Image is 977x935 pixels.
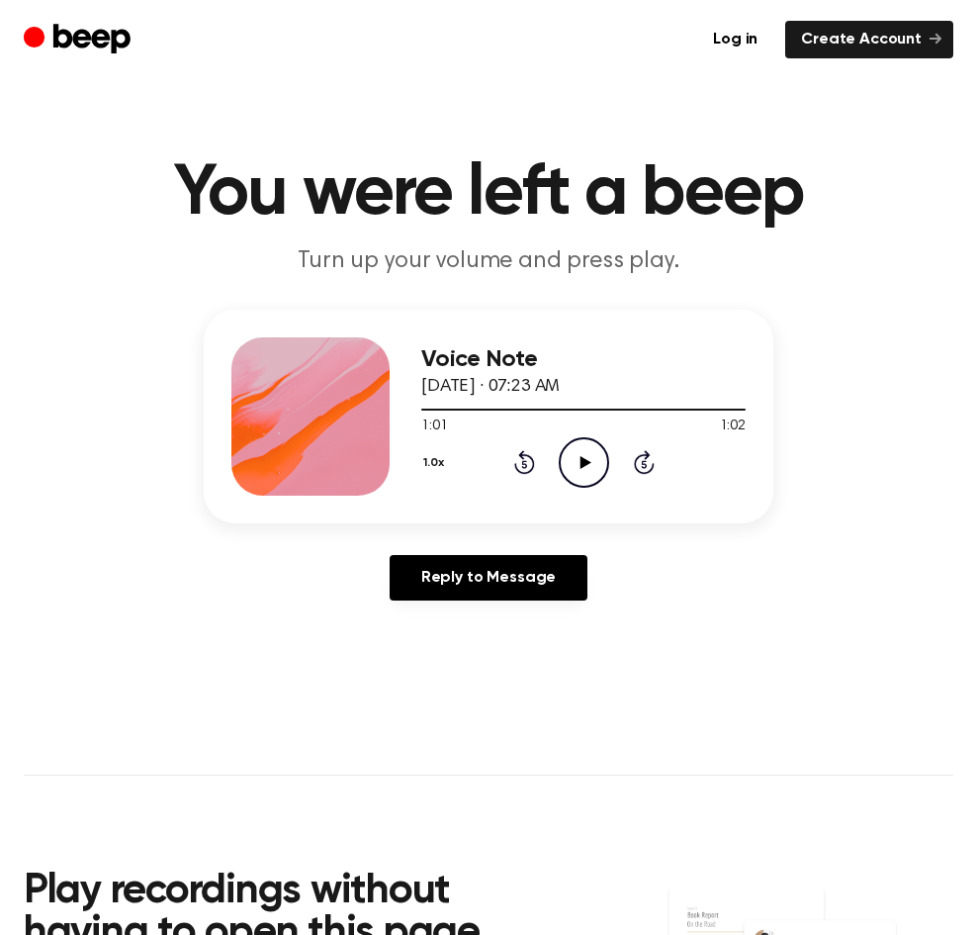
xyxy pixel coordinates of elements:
a: Reply to Message [390,555,587,601]
span: [DATE] · 07:23 AM [421,378,560,396]
h1: You were left a beep [24,158,953,230]
p: Turn up your volume and press play. [109,245,868,278]
span: 1:01 [421,417,447,437]
button: 1.0x [421,446,452,480]
a: Create Account [785,21,953,58]
h3: Voice Note [421,346,746,373]
a: Beep [24,21,135,59]
a: Log in [697,21,773,58]
span: 1:02 [720,417,746,437]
